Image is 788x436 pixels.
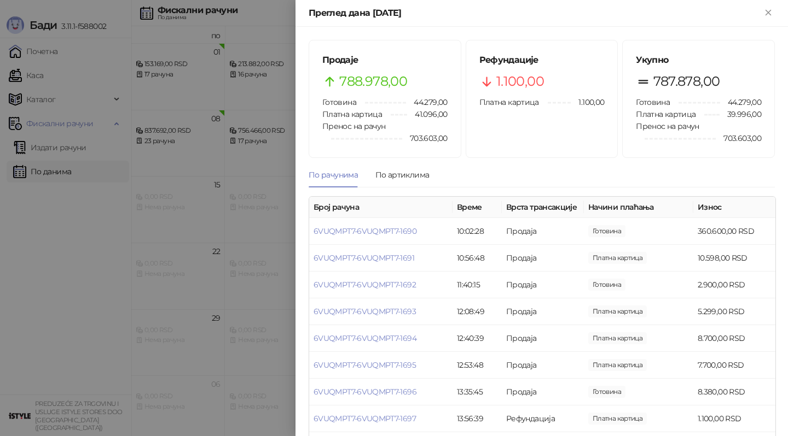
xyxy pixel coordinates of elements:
[502,405,584,432] td: Рефундација
[762,7,775,20] button: Close
[453,352,502,379] td: 12:53:48
[314,414,416,423] a: 6VUQMPT7-6VUQMPT7-1697
[502,197,584,218] th: Врста трансакције
[453,325,502,352] td: 12:40:39
[407,108,447,120] span: 41.096,00
[636,109,696,119] span: Платна картица
[453,405,502,432] td: 13:56:39
[453,379,502,405] td: 13:35:45
[314,226,416,236] a: 6VUQMPT7-6VUQMPT7-1690
[584,197,693,218] th: Начини плаћања
[314,333,416,343] a: 6VUQMPT7-6VUQMPT7-1694
[322,109,382,119] span: Платна картица
[502,379,584,405] td: Продаја
[693,197,775,218] th: Износ
[309,197,453,218] th: Број рачуна
[314,307,416,316] a: 6VUQMPT7-6VUQMPT7-1693
[636,54,761,67] h5: Укупно
[693,218,775,245] td: 360.600,00 RSD
[693,405,775,432] td: 1.100,00 RSD
[453,197,502,218] th: Време
[322,121,385,131] span: Пренос на рачун
[502,218,584,245] td: Продаја
[653,71,720,92] span: 787.878,00
[588,359,647,371] span: 7.700,00
[502,325,584,352] td: Продаја
[636,97,670,107] span: Готовина
[693,245,775,272] td: 10.598,00 RSD
[636,121,699,131] span: Пренос на рачун
[322,54,448,67] h5: Продаје
[588,305,647,317] span: 5.299,00
[571,96,604,108] span: 1.100,00
[588,279,625,291] span: 2.900,00
[588,252,647,264] span: 10.598,00
[453,298,502,325] td: 12:08:49
[588,332,647,344] span: 8.700,00
[588,225,625,237] span: 0,00
[693,352,775,379] td: 7.700,00 RSD
[496,71,544,92] span: 1.100,00
[309,7,762,20] div: Преглед дана [DATE]
[314,280,416,290] a: 6VUQMPT7-6VUQMPT7-1692
[720,108,761,120] span: 39.996,00
[588,386,625,398] span: 8.380,00
[502,352,584,379] td: Продаја
[339,71,407,92] span: 788.978,00
[375,169,429,181] div: По артиклима
[402,132,448,144] span: 703.603,00
[693,379,775,405] td: 8.380,00 RSD
[453,245,502,272] td: 10:56:48
[479,97,539,107] span: Платна картица
[502,272,584,298] td: Продаја
[453,218,502,245] td: 10:02:28
[479,54,605,67] h5: Рефундације
[453,272,502,298] td: 11:40:15
[693,272,775,298] td: 2.900,00 RSD
[502,298,584,325] td: Продаја
[322,97,356,107] span: Готовина
[502,245,584,272] td: Продаја
[314,360,416,370] a: 6VUQMPT7-6VUQMPT7-1695
[588,413,647,425] span: 1.100,00
[314,387,416,397] a: 6VUQMPT7-6VUQMPT7-1696
[720,96,761,108] span: 44.279,00
[693,325,775,352] td: 8.700,00 RSD
[309,169,358,181] div: По рачунима
[716,132,761,144] span: 703.603,00
[406,96,447,108] span: 44.279,00
[693,298,775,325] td: 5.299,00 RSD
[314,253,414,263] a: 6VUQMPT7-6VUQMPT7-1691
